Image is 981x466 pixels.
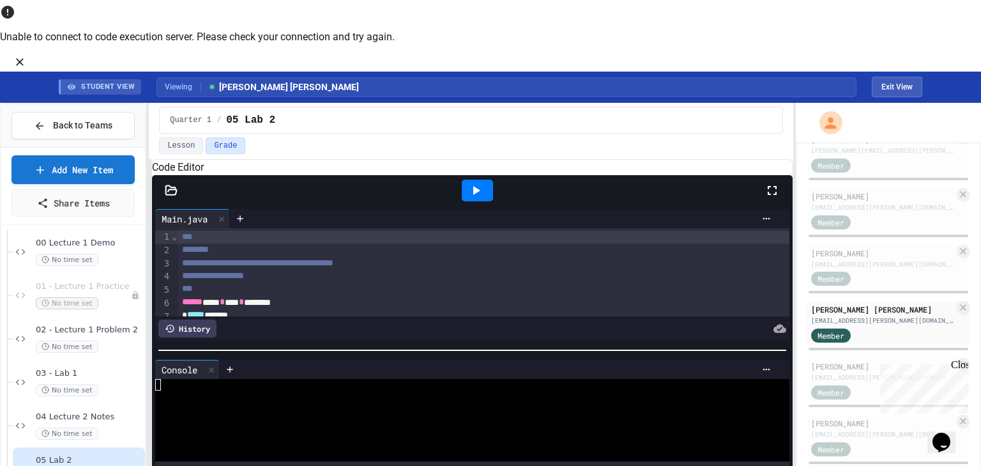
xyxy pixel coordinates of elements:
span: No time set [36,341,98,353]
div: Main.java [155,212,214,226]
div: My Account [806,108,846,137]
span: [PERSON_NAME] [PERSON_NAME] [208,81,359,94]
span: Viewing [165,81,201,93]
div: Unpublished [131,291,140,300]
span: Fold line [171,311,178,322]
span: No time set [36,384,98,396]
div: [PERSON_NAME][EMAIL_ADDRESS][PERSON_NAME][DOMAIN_NAME] [811,146,954,155]
button: Close [10,52,29,72]
div: Console [155,360,220,379]
span: 05 Lab 2 [36,455,142,466]
div: [PERSON_NAME] [811,417,954,429]
div: [EMAIL_ADDRESS][PERSON_NAME][DOMAIN_NAME] [811,203,954,212]
button: Grade [206,137,245,154]
a: Share Items [11,189,135,217]
span: Member [817,217,844,228]
div: History [158,320,217,338]
h6: Code Editor [152,160,792,175]
span: No time set [36,297,98,309]
div: [EMAIL_ADDRESS][PERSON_NAME][DOMAIN_NAME] [811,260,954,269]
div: Console [155,363,204,377]
span: / [217,115,221,125]
span: No time set [36,254,98,266]
div: 7 [155,311,171,324]
div: [EMAIL_ADDRESS][PERSON_NAME][DOMAIN_NAME] [811,430,954,439]
div: 6 [155,297,171,311]
span: 01 - Lecture 1 Practice [36,281,131,292]
div: [PERSON_NAME] [PERSON_NAME] [811,304,954,315]
div: [PERSON_NAME] [811,190,954,202]
span: Member [817,330,844,341]
span: 04 Lecture 2 Notes [36,412,142,423]
span: Member [817,444,844,455]
div: [EMAIL_ADDRESS][PERSON_NAME][DOMAIN_NAME] [811,316,954,325]
div: [PERSON_NAME] [811,247,954,259]
span: No time set [36,428,98,440]
span: 00 Lecture 1 Demo [36,238,142,249]
iframe: chat widget [875,359,968,414]
span: STUDENT VIEW [81,82,135,93]
div: 4 [155,270,171,284]
button: Exit student view [872,77,922,97]
div: [EMAIL_ADDRESS][PERSON_NAME][DOMAIN_NAME] [811,373,954,382]
span: Member [817,387,844,398]
span: Quarter 1 [170,115,211,125]
div: Chat with us now!Close [5,5,88,81]
div: 1 [155,231,171,244]
span: 02 - Lecture 1 Problem 2 [36,325,142,336]
span: Member [817,160,844,171]
div: [PERSON_NAME] [811,361,954,372]
span: Back to Teams [53,119,112,132]
span: 03 - Lab 1 [36,368,142,379]
button: Back to Teams [11,112,135,139]
button: Lesson [159,137,203,154]
a: Add New Item [11,155,135,184]
div: 5 [155,284,171,297]
div: Main.java [155,209,230,228]
span: Member [817,273,844,284]
div: 2 [155,244,171,258]
span: Fold line [171,231,178,242]
iframe: chat widget [927,415,968,453]
div: 3 [155,258,171,271]
span: 05 Lab 2 [226,113,275,128]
